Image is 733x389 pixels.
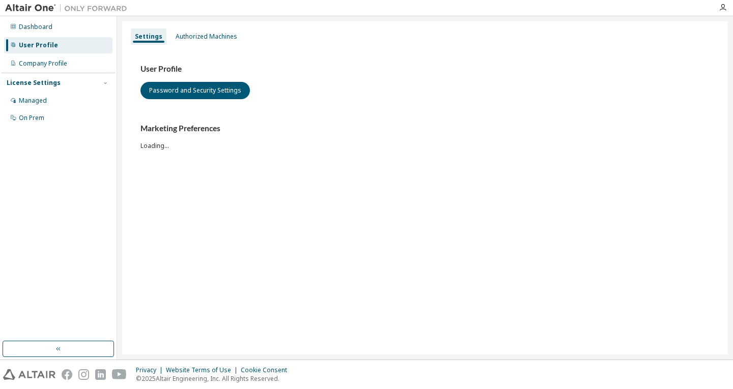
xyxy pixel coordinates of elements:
[136,374,293,383] p: © 2025 Altair Engineering, Inc. All Rights Reserved.
[3,369,55,380] img: altair_logo.svg
[140,64,710,74] h3: User Profile
[140,124,710,149] div: Loading...
[112,369,127,380] img: youtube.svg
[166,366,241,374] div: Website Terms of Use
[62,369,72,380] img: facebook.svg
[241,366,293,374] div: Cookie Consent
[135,33,162,41] div: Settings
[7,79,61,87] div: License Settings
[78,369,89,380] img: instagram.svg
[19,23,52,31] div: Dashboard
[95,369,106,380] img: linkedin.svg
[19,41,58,49] div: User Profile
[19,97,47,105] div: Managed
[19,114,44,122] div: On Prem
[140,82,250,99] button: Password and Security Settings
[136,366,166,374] div: Privacy
[140,124,710,134] h3: Marketing Preferences
[176,33,237,41] div: Authorized Machines
[19,59,67,68] div: Company Profile
[5,3,132,13] img: Altair One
